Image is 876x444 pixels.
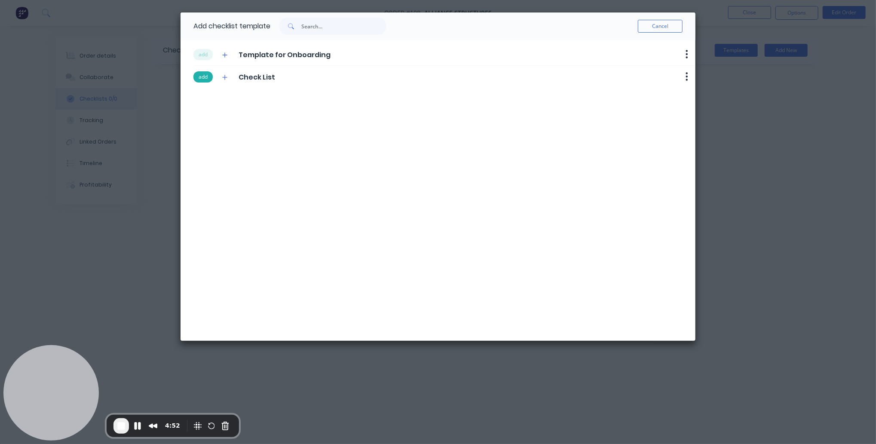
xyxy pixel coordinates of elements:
[301,18,386,35] input: Search...
[638,20,683,33] button: Cancel
[239,50,331,60] span: Template for Onboarding
[193,49,213,60] button: add
[193,12,270,40] div: Add checklist template
[239,72,275,83] span: Check List
[193,71,213,83] button: add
